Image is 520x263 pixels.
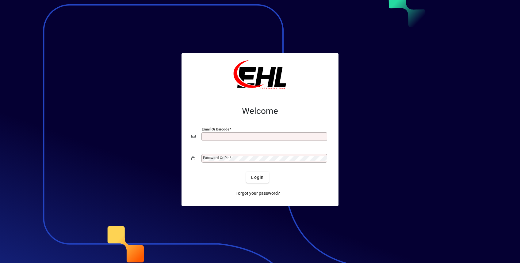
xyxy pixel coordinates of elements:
a: Forgot your password? [233,188,282,199]
mat-label: Email or Barcode [202,127,229,131]
h2: Welcome [191,106,329,116]
button: Login [246,172,269,183]
mat-label: Password or Pin [203,156,229,160]
span: Forgot your password? [235,190,280,197]
span: Login [251,174,264,181]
